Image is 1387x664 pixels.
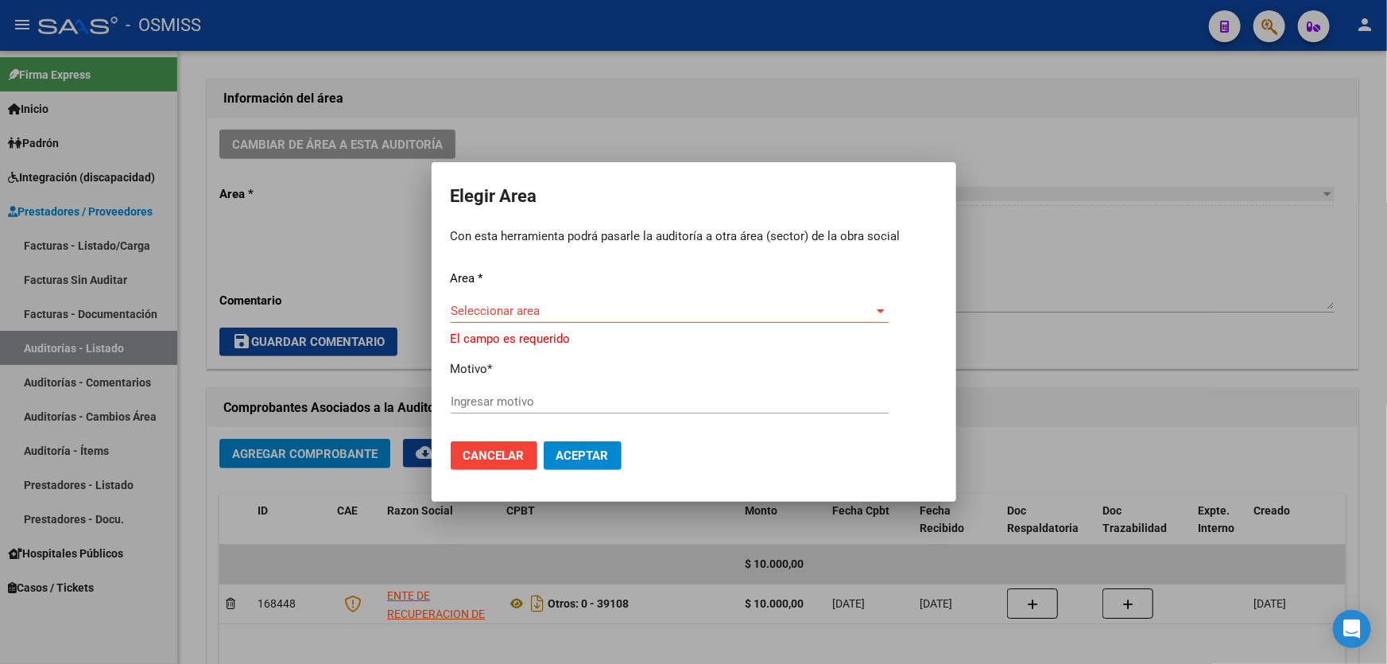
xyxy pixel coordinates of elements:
[451,360,937,379] p: Motivo
[451,270,937,288] p: Area *
[451,181,937,212] h2: Elegir Area
[451,330,937,348] p: El campo es requerido
[1333,610,1371,648] div: Open Intercom Messenger
[463,448,525,463] span: Cancelar
[451,304,874,318] span: Seleccionar area
[451,227,937,246] p: Con esta herramienta podrá pasarle la auditoría a otra área (sector) de la obra social
[451,441,537,470] button: Cancelar
[544,441,622,470] button: Aceptar
[556,448,609,463] span: Aceptar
